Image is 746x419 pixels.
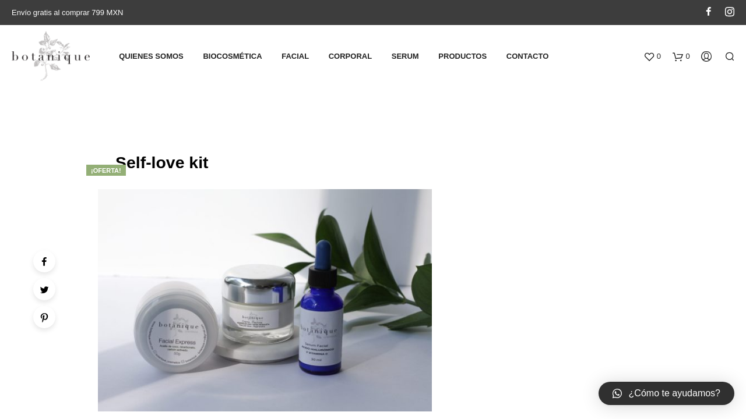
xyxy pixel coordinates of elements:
a: Corporal [320,47,381,66]
a: Facial [273,47,318,66]
a: Productos [430,47,495,66]
img: Productos elaborados con ingredientes naturales [12,31,90,81]
img: IMG_4927 [98,189,432,411]
a: Quienes somos [110,47,192,66]
span: ¿Cómo te ayudamos? [629,386,720,400]
a: Contacto [498,47,557,66]
span: 0 [686,47,690,65]
a: 0 [673,47,690,65]
a: ¿Cómo te ayudamos? [599,382,734,405]
span: 0 [657,47,661,65]
a: Biocosmética [194,47,270,66]
a: Serum [383,47,428,66]
a: 0 [643,47,661,65]
span: ¡Oferta! [86,165,126,176]
h1: Self-love kit [98,136,432,189]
